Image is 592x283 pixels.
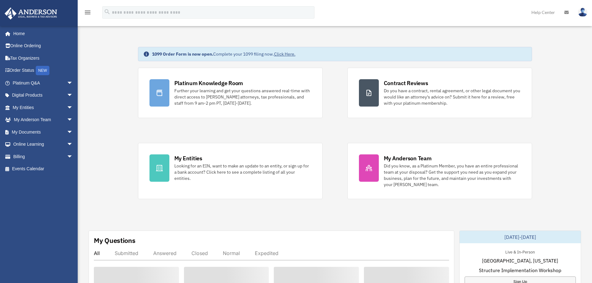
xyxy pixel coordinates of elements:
[384,163,521,188] div: Did you know, as a Platinum Member, you have an entire professional team at your disposal? Get th...
[4,163,82,175] a: Events Calendar
[255,250,278,256] div: Expedited
[384,79,428,87] div: Contract Reviews
[36,66,49,75] div: NEW
[4,77,82,89] a: Platinum Q&Aarrow_drop_down
[138,68,323,118] a: Platinum Knowledge Room Further your learning and get your questions answered real-time with dire...
[94,250,100,256] div: All
[4,52,82,64] a: Tax Organizers
[67,138,79,151] span: arrow_drop_down
[84,11,91,16] a: menu
[67,89,79,102] span: arrow_drop_down
[223,250,240,256] div: Normal
[347,68,532,118] a: Contract Reviews Do you have a contract, rental agreement, or other legal document you would like...
[67,101,79,114] span: arrow_drop_down
[460,231,581,243] div: [DATE]-[DATE]
[384,154,432,162] div: My Anderson Team
[4,64,82,77] a: Order StatusNEW
[67,126,79,139] span: arrow_drop_down
[4,138,82,151] a: Online Learningarrow_drop_down
[4,27,79,40] a: Home
[578,8,587,17] img: User Pic
[67,150,79,163] span: arrow_drop_down
[152,51,296,57] div: Complete your 1099 filing now.
[152,51,213,57] strong: 1099 Order Form is now open.
[174,88,311,106] div: Further your learning and get your questions answered real-time with direct access to [PERSON_NAM...
[384,88,521,106] div: Do you have a contract, rental agreement, or other legal document you would like an attorney's ad...
[67,77,79,89] span: arrow_drop_down
[4,40,82,52] a: Online Ordering
[67,114,79,126] span: arrow_drop_down
[174,79,243,87] div: Platinum Knowledge Room
[3,7,59,20] img: Anderson Advisors Platinum Portal
[4,114,82,126] a: My Anderson Teamarrow_drop_down
[482,257,558,264] span: [GEOGRAPHIC_DATA], [US_STATE]
[174,154,202,162] div: My Entities
[174,163,311,181] div: Looking for an EIN, want to make an update to an entity, or sign up for a bank account? Click her...
[4,89,82,102] a: Digital Productsarrow_drop_down
[94,236,135,245] div: My Questions
[153,250,177,256] div: Answered
[4,101,82,114] a: My Entitiesarrow_drop_down
[500,248,540,255] div: Live & In-Person
[191,250,208,256] div: Closed
[115,250,138,256] div: Submitted
[274,51,296,57] a: Click Here.
[4,150,82,163] a: Billingarrow_drop_down
[479,267,561,274] span: Structure Implementation Workshop
[347,143,532,199] a: My Anderson Team Did you know, as a Platinum Member, you have an entire professional team at your...
[4,126,82,138] a: My Documentsarrow_drop_down
[104,8,111,15] i: search
[138,143,323,199] a: My Entities Looking for an EIN, want to make an update to an entity, or sign up for a bank accoun...
[84,9,91,16] i: menu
